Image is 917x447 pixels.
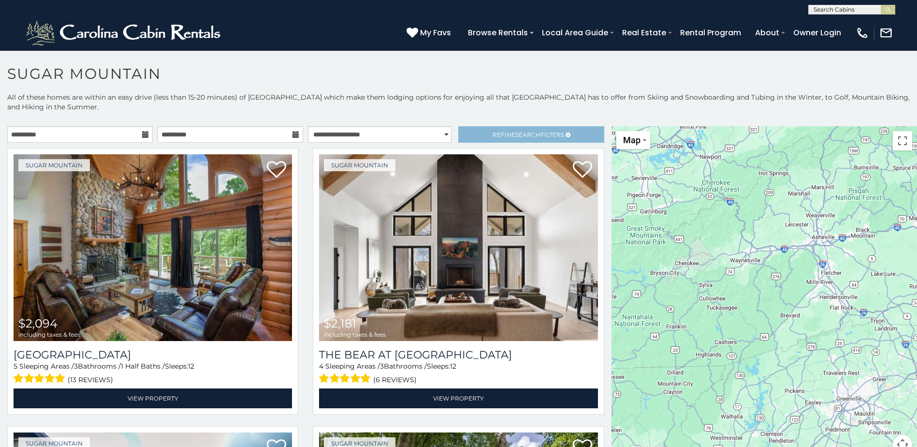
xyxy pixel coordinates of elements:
[18,316,58,330] span: $2,094
[675,24,746,41] a: Rental Program
[14,361,292,386] div: Sleeping Areas / Bathrooms / Sleeps:
[324,316,356,330] span: $2,181
[458,126,604,143] a: RefineSearchFilters
[380,362,384,371] span: 3
[18,331,80,338] span: including taxes & fees
[319,348,597,361] h3: The Bear At Sugar Mountain
[420,27,451,39] span: My Favs
[617,24,671,41] a: Real Estate
[788,24,846,41] a: Owner Login
[537,24,613,41] a: Local Area Guide
[319,388,597,408] a: View Property
[450,362,456,371] span: 12
[319,348,597,361] a: The Bear At [GEOGRAPHIC_DATA]
[407,27,453,39] a: My Favs
[319,154,597,341] img: The Bear At Sugar Mountain
[68,373,113,386] span: (13 reviews)
[24,18,225,47] img: White-1-2.png
[373,373,417,386] span: (6 reviews)
[515,131,540,138] span: Search
[14,154,292,341] img: Grouse Moor Lodge
[319,361,597,386] div: Sleeping Areas / Bathrooms / Sleeps:
[893,131,912,150] button: Toggle fullscreen view
[750,24,784,41] a: About
[14,388,292,408] a: View Property
[18,159,90,171] a: Sugar Mountain
[14,348,292,361] h3: Grouse Moor Lodge
[324,331,386,338] span: including taxes & fees
[319,362,323,371] span: 4
[319,154,597,341] a: The Bear At Sugar Mountain $2,181 including taxes & fees
[14,348,292,361] a: [GEOGRAPHIC_DATA]
[121,362,165,371] span: 1 Half Baths /
[616,131,650,149] button: Change map style
[74,362,78,371] span: 3
[324,159,395,171] a: Sugar Mountain
[856,26,869,40] img: phone-regular-white.png
[188,362,194,371] span: 12
[14,154,292,341] a: Grouse Moor Lodge $2,094 including taxes & fees
[463,24,533,41] a: Browse Rentals
[14,362,17,371] span: 5
[493,131,564,138] span: Refine Filters
[879,26,893,40] img: mail-regular-white.png
[267,160,286,180] a: Add to favorites
[623,135,640,145] span: Map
